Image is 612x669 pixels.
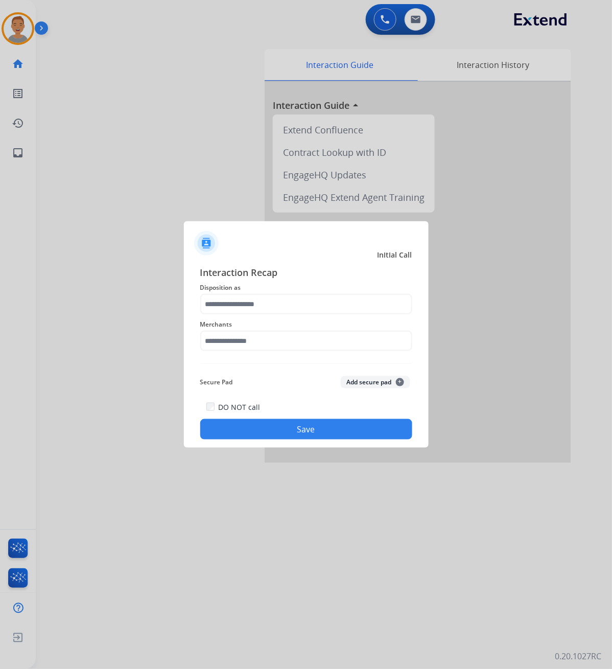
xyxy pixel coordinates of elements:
[194,231,219,256] img: contactIcon
[396,378,404,386] span: +
[200,265,412,282] span: Interaction Recap
[200,318,412,331] span: Merchants
[341,376,410,388] button: Add secure pad+
[200,376,233,388] span: Secure Pad
[219,402,261,412] label: DO NOT call
[200,419,412,440] button: Save
[378,250,412,260] span: Initial Call
[555,651,602,663] p: 0.20.1027RC
[200,282,412,294] span: Disposition as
